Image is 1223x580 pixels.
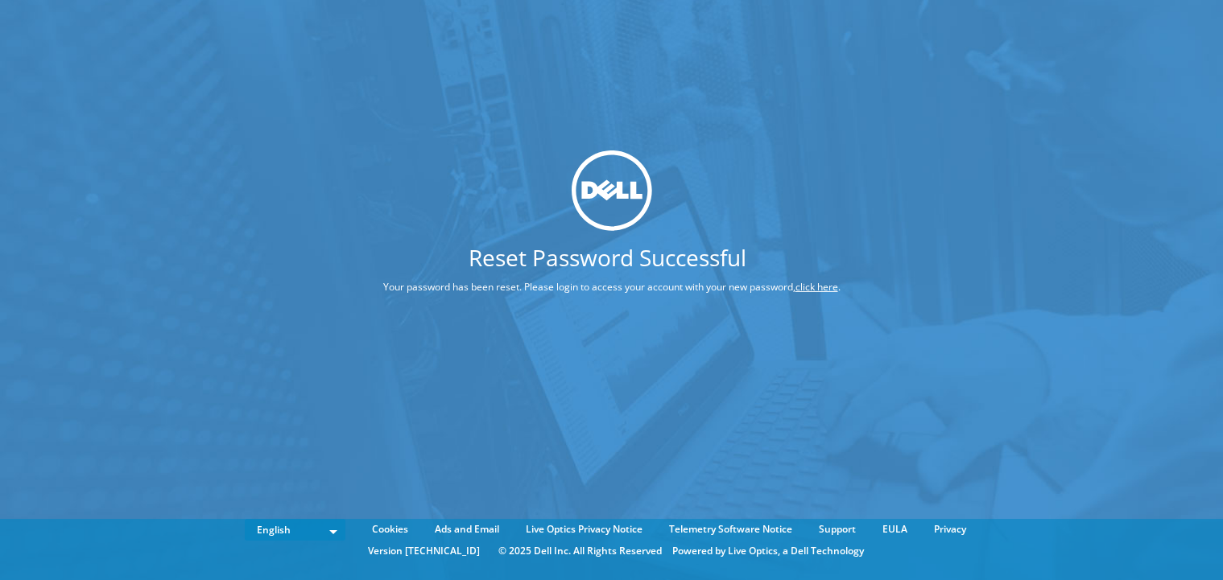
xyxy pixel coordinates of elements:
[922,520,978,538] a: Privacy
[870,520,919,538] a: EULA
[657,520,804,538] a: Telemetry Software Notice
[807,520,868,538] a: Support
[490,542,670,560] li: © 2025 Dell Inc. All Rights Reserved
[423,520,511,538] a: Ads and Email
[795,280,838,294] a: click here
[672,542,864,560] li: Powered by Live Optics, a Dell Technology
[323,278,901,296] p: Your password has been reset. Please login to access your account with your new password, .
[514,520,655,538] a: Live Optics Privacy Notice
[572,150,652,231] img: dell_svg_logo.svg
[323,246,893,269] h1: Reset Password Successful
[360,542,488,560] li: Version [TECHNICAL_ID]
[360,520,420,538] a: Cookies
